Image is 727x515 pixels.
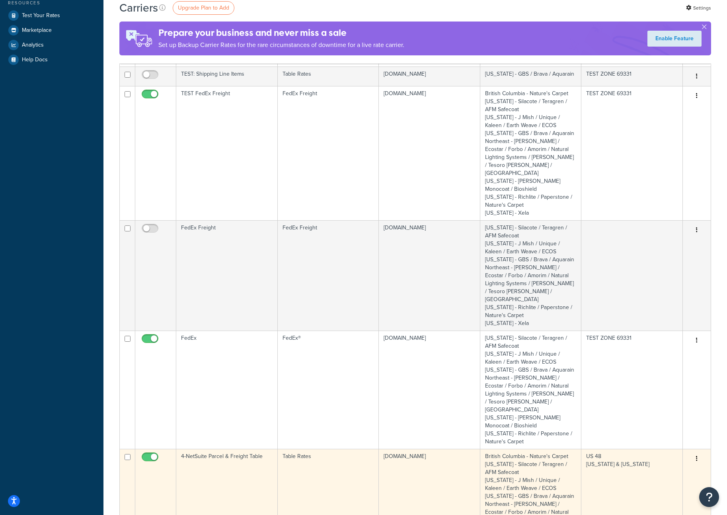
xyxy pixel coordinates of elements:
[176,220,278,331] td: FedEx Freight
[22,27,52,34] span: Marketplace
[22,42,44,49] span: Analytics
[686,2,711,14] a: Settings
[176,331,278,449] td: FedEx
[278,67,379,86] td: Table Rates
[22,57,48,63] span: Help Docs
[278,86,379,220] td: FedEx Freight
[480,86,582,220] td: British Columbia - Nature's Carpet [US_STATE] - Silacote / Teragren / AFM Safecoat [US_STATE] - J...
[581,86,683,220] td: TEST ZONE 69331
[480,67,582,86] td: [US_STATE] - GBS / Brava / Aquarain
[379,331,480,449] td: [DOMAIN_NAME]
[480,331,582,449] td: [US_STATE] - Silacote / Teragren / AFM Safecoat [US_STATE] - J Mish / Unique / Kaleen / Earth Wea...
[379,220,480,331] td: [DOMAIN_NAME]
[379,67,480,86] td: [DOMAIN_NAME]
[119,22,158,55] img: ad-rules-rateshop-fe6ec290ccb7230408bd80ed9643f0289d75e0ffd9eb532fc0e269fcd187b520.png
[22,12,60,19] span: Test Your Rates
[699,487,719,507] button: Open Resource Center
[6,53,97,67] a: Help Docs
[480,220,582,331] td: [US_STATE] - Silacote / Teragren / AFM Safecoat [US_STATE] - J Mish / Unique / Kaleen / Earth Wea...
[6,23,97,37] a: Marketplace
[176,86,278,220] td: TEST FedEx Freight
[6,38,97,52] a: Analytics
[278,220,379,331] td: FedEx Freight
[278,331,379,449] td: FedEx®
[158,26,404,39] h4: Prepare your business and never miss a sale
[176,67,278,86] td: TEST: Shipping Line Items
[581,331,683,449] td: TEST ZONE 69331
[173,1,234,15] a: Upgrade Plan to Add
[178,4,229,12] span: Upgrade Plan to Add
[158,39,404,51] p: Set up Backup Carrier Rates for the rare circumstances of downtime for a live rate carrier.
[6,8,97,23] a: Test Your Rates
[581,67,683,86] td: TEST ZONE 69331
[379,86,480,220] td: [DOMAIN_NAME]
[647,31,702,47] a: Enable Feature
